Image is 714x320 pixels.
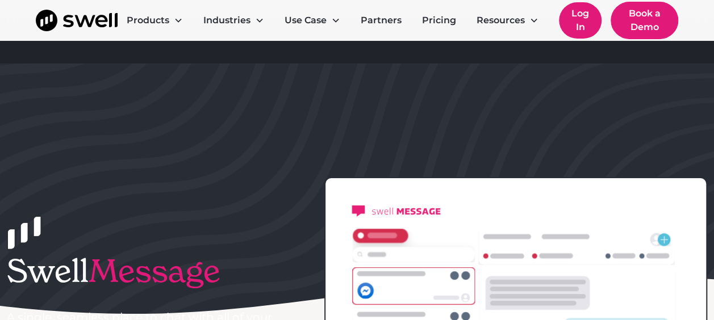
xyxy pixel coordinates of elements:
[7,252,294,290] h1: Swell
[413,9,465,32] a: Pricing
[477,14,525,27] div: Resources
[285,14,327,27] div: Use Case
[127,14,169,27] div: Products
[352,9,411,32] a: Partners
[559,2,602,39] a: Log In
[275,9,349,32] div: Use Case
[89,251,220,291] span: Message
[467,9,548,32] div: Resources
[203,14,250,27] div: Industries
[36,10,118,31] a: home
[118,9,192,32] div: Products
[194,9,273,32] div: Industries
[611,2,678,39] a: Book a Demo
